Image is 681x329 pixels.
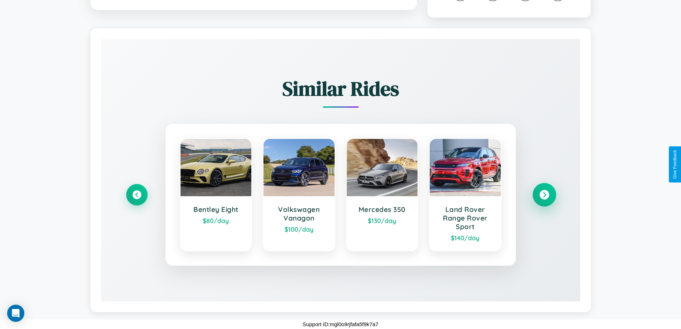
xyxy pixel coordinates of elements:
div: $ 80 /day [188,217,245,224]
div: Open Intercom Messenger [7,305,24,322]
div: Give Feedback [672,150,677,179]
a: Mercedes 350$130/day [346,138,419,251]
h3: Bentley Eight [188,205,245,214]
h3: Mercedes 350 [354,205,411,214]
div: $ 100 /day [271,225,327,233]
h2: Similar Rides [126,75,555,102]
a: Land Rover Range Rover Sport$140/day [429,138,502,251]
div: $ 140 /day [437,234,494,242]
a: Volkswagen Vanagon$100/day [263,138,335,251]
h3: Volkswagen Vanagon [271,205,327,222]
h3: Land Rover Range Rover Sport [437,205,494,231]
a: Bentley Eight$80/day [180,138,252,251]
div: $ 130 /day [354,217,411,224]
p: Support ID: mgl0o9rjfafa5f9k7a7 [303,319,379,329]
